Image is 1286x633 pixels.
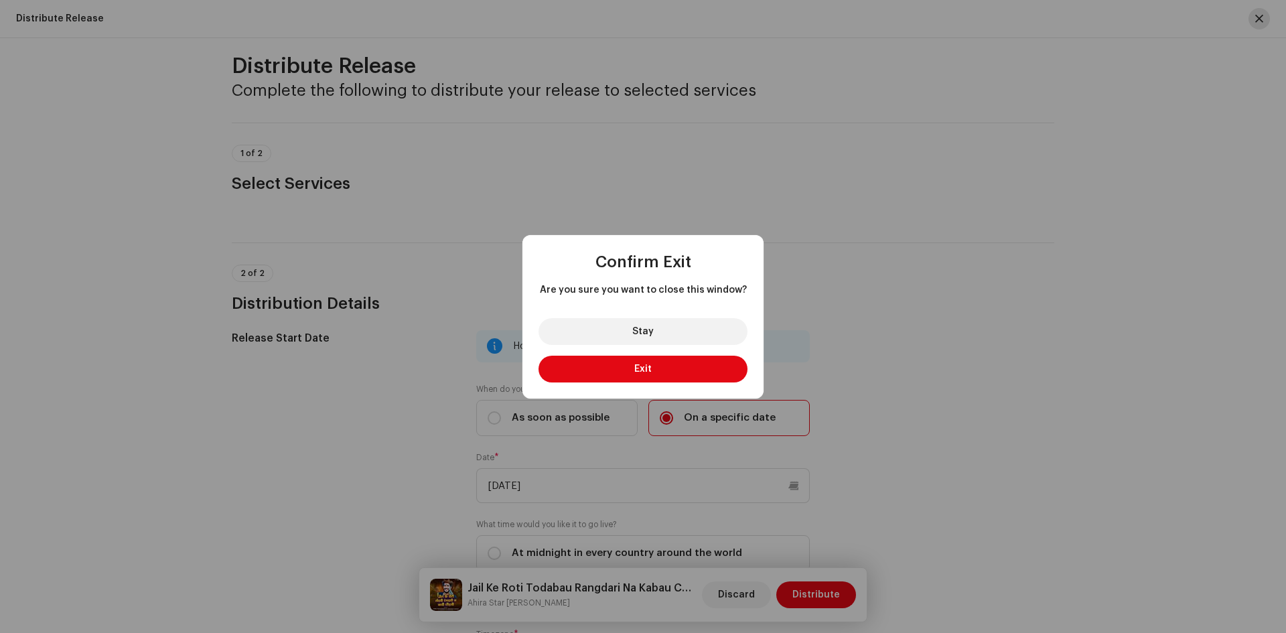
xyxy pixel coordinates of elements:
span: Exit [634,364,652,374]
span: Stay [632,327,654,336]
button: Exit [539,356,747,382]
span: Are you sure you want to close this window? [539,283,747,297]
span: Confirm Exit [595,254,691,270]
button: Stay [539,318,747,345]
